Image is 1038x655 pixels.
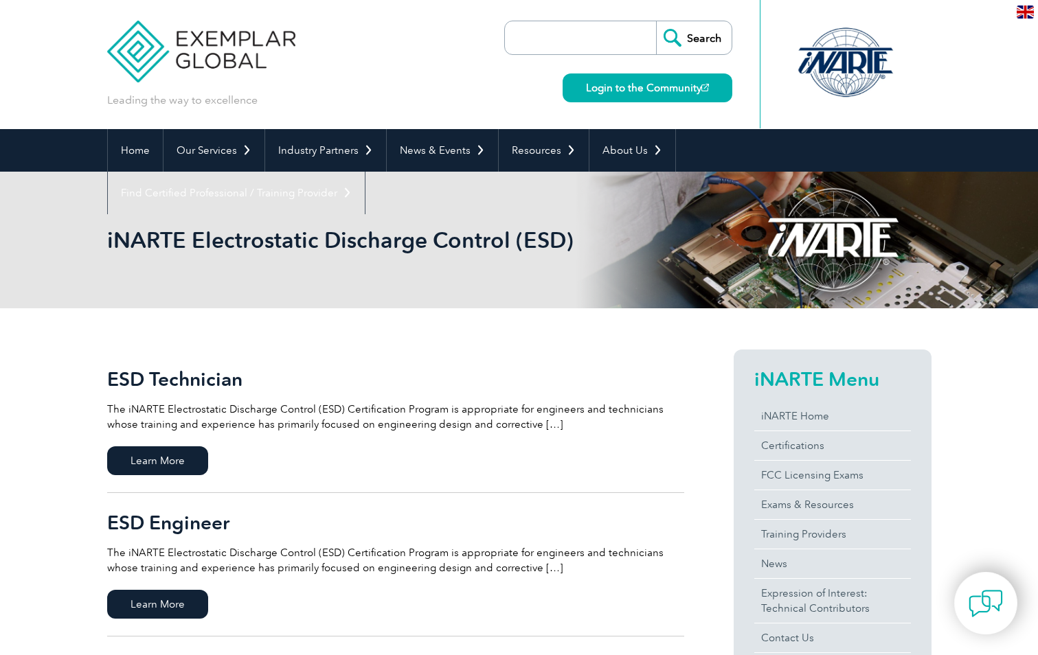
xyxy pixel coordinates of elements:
a: ESD Engineer The iNARTE Electrostatic Discharge Control (ESD) Certification Program is appropriat... [107,493,684,636]
a: News & Events [387,129,498,172]
img: en [1017,5,1034,19]
a: ESD Technician The iNARTE Electrostatic Discharge Control (ESD) Certification Program is appropri... [107,349,684,493]
h2: ESD Engineer [107,512,684,533]
a: Contact Us [754,623,911,652]
h2: ESD Technician [107,368,684,390]
input: Search [656,21,732,54]
h1: iNARTE Electrostatic Discharge Control (ESD) [107,227,635,253]
img: contact-chat.png [969,586,1003,621]
a: Our Services [163,129,264,172]
span: Learn More [107,446,208,475]
a: FCC Licensing Exams [754,461,911,490]
a: News [754,549,911,578]
p: The iNARTE Electrostatic Discharge Control (ESD) Certification Program is appropriate for enginee... [107,545,684,575]
a: Exams & Resources [754,490,911,519]
a: Resources [499,129,589,172]
p: Leading the way to excellence [107,93,258,108]
a: Login to the Community [563,73,732,102]
a: iNARTE Home [754,402,911,430]
p: The iNARTE Electrostatic Discharge Control (ESD) Certification Program is appropriate for enginee... [107,402,684,432]
a: Certifications [754,431,911,460]
a: Training Providers [754,520,911,549]
a: Industry Partners [265,129,386,172]
a: Find Certified Professional / Training Provider [108,172,365,214]
a: About Us [589,129,675,172]
a: Home [108,129,163,172]
a: Expression of Interest:Technical Contributors [754,579,911,623]
span: Learn More [107,590,208,619]
img: open_square.png [701,84,709,91]
h2: iNARTE Menu [754,368,911,390]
